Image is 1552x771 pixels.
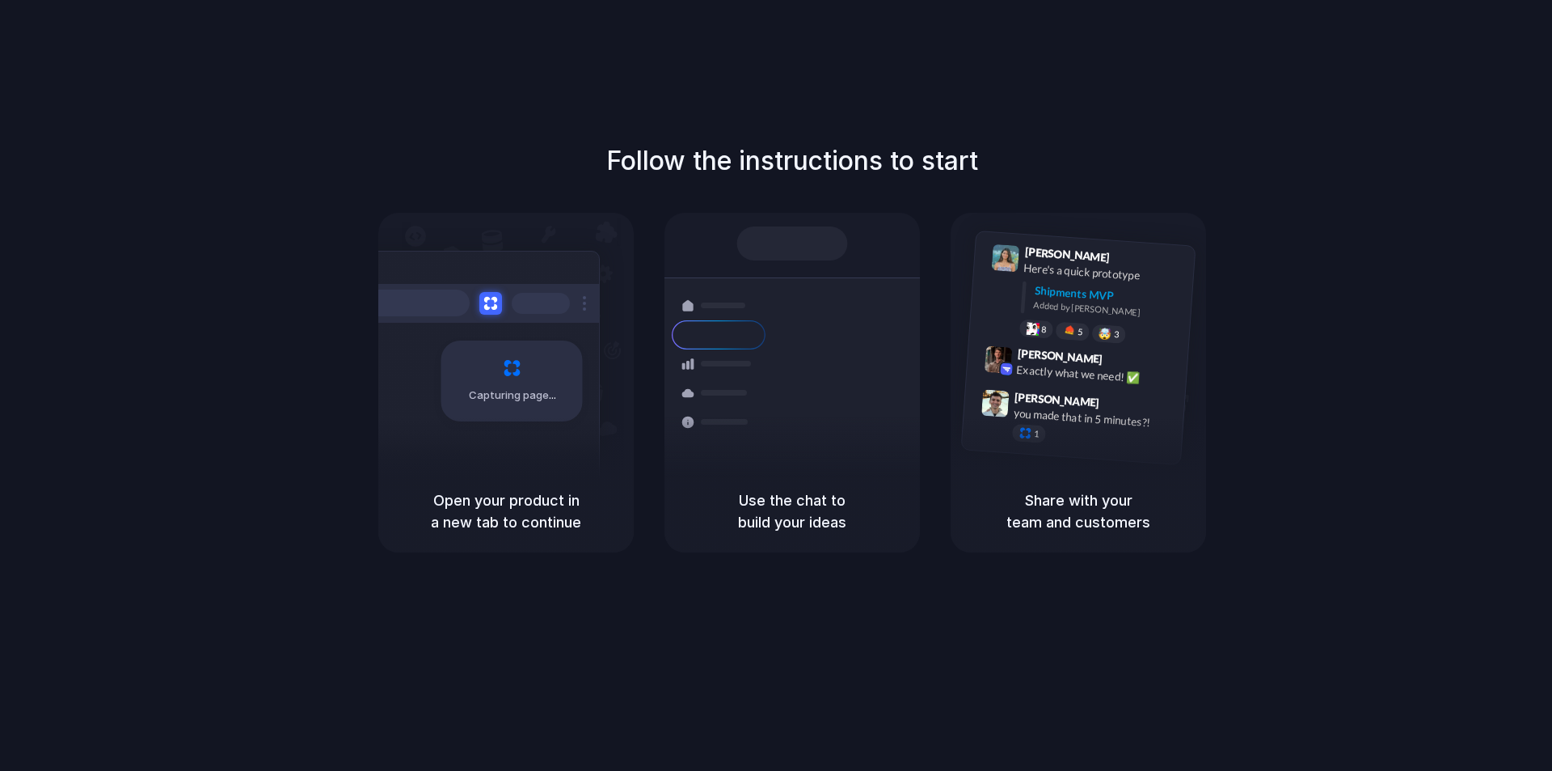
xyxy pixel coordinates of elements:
[1099,328,1112,340] div: 🤯
[469,388,559,404] span: Capturing page
[606,142,978,180] h1: Follow the instructions to start
[970,489,1187,533] h5: Share with your team and customers
[1017,345,1103,368] span: [PERSON_NAME]
[1115,250,1148,269] span: 9:41 AM
[1014,388,1100,411] span: [PERSON_NAME]
[398,489,614,533] h5: Open your product in a new tab to continue
[1033,299,1182,322] div: Added by [PERSON_NAME]
[1024,243,1110,266] span: [PERSON_NAME]
[1034,282,1183,309] div: Shipments MVP
[1104,396,1137,415] span: 9:47 AM
[1034,430,1040,438] span: 1
[1107,352,1141,371] span: 9:42 AM
[684,489,900,533] h5: Use the chat to build your ideas
[1078,328,1083,337] span: 5
[1041,324,1047,333] span: 8
[1114,330,1120,339] span: 3
[1016,361,1178,388] div: Exactly what we need! ✅
[1013,405,1175,432] div: you made that in 5 minutes?!
[1023,260,1185,287] div: Here's a quick prototype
